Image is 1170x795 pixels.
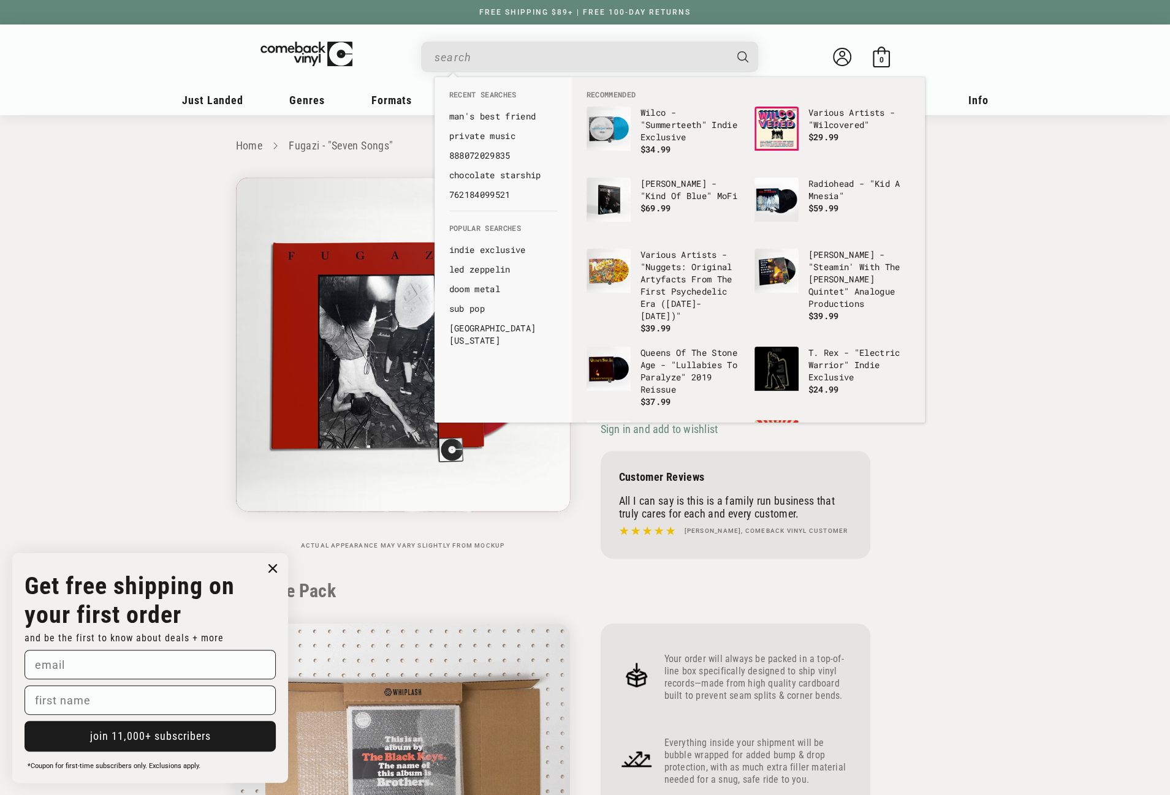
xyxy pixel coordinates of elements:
[25,571,235,629] strong: Get free shipping on your first order
[587,420,631,464] img: The Beatles - "1"
[640,347,742,396] p: Queens Of The Stone Age - "Lullabies To Paralyze" 2019 Reissue
[449,110,557,122] a: man's best friend
[435,45,725,70] input: When autocomplete results are available use up and down arrows to review and enter to select
[664,653,852,702] p: Your order will always be packed in a top-of-line box specifically designed to ship vinyl records...
[754,249,910,322] a: Miles Davis - "Steamin' With The Miles Davis Quintet" Analogue Productions [PERSON_NAME] - "Steam...
[236,137,935,155] nav: breadcrumbs
[449,322,557,347] a: [GEOGRAPHIC_DATA][US_STATE]
[443,318,563,350] li: default_suggestions: hotel california
[443,126,563,146] li: recent_searches: private music
[808,420,910,445] p: Incubus - "Light Grenades" Regular
[371,94,412,107] span: Formats
[449,283,557,295] a: doom metal
[748,341,916,412] li: default_products: T. Rex - "Electric Warrior" Indie Exclusive
[587,420,742,479] a: The Beatles - "1" The Beatles - "1"
[449,263,557,276] a: led zeppelin
[754,420,910,479] a: Incubus - "Light Grenades" Regular Incubus - "Light Grenades" Regular
[443,89,563,107] li: Recent Searches
[580,243,748,341] li: default_products: Various Artists - "Nuggets: Original Artyfacts From The First Psychedelic Era (...
[25,632,224,644] span: and be the first to know about deals + more
[640,107,742,143] p: Wilco - "Summerteeth" Indie Exclusive
[587,347,742,408] a: Queens Of The Stone Age - "Lullabies To Paralyze" 2019 Reissue Queens Of The Stone Age - "Lullabi...
[443,185,563,205] li: recent_searches: 762184099521
[754,249,799,293] img: Miles Davis - "Steamin' With The Miles Davis Quintet" Analogue Productions
[601,423,718,435] span: Sign in and add to wishlist
[449,189,557,201] a: 762184099521
[754,178,799,222] img: Radiohead - "Kid A Mnesia"
[572,77,925,423] div: Recommended
[587,178,631,222] img: Miles Davis - "Kind Of Blue" MoFi
[754,347,799,391] img: T. Rex - "Electric Warrior" Indie Exclusive
[601,422,721,436] button: Sign in and add to wishlist
[28,762,200,770] span: *Coupon for first-time subscribers only. Exclusions apply.
[754,107,799,151] img: Various Artists - "Wilcovered"
[754,347,910,405] a: T. Rex - "Electric Warrior" Indie Exclusive T. Rex - "Electric Warrior" Indie Exclusive $24.99
[289,94,325,107] span: Genres
[443,299,563,318] li: default_suggestions: sub pop
[443,165,563,185] li: recent_searches: chocolate starship
[236,139,262,152] a: Home
[685,526,848,536] h4: [PERSON_NAME], Comeback Vinyl customer
[808,310,839,322] span: $39.99
[449,130,557,142] a: private music
[443,240,563,260] li: default_suggestions: indie exclusive
[754,420,799,464] img: Incubus - "Light Grenades" Regular
[25,721,276,752] button: join 11,000+ subscribers
[748,243,916,328] li: default_products: Miles Davis - "Steamin' With The Miles Davis Quintet" Analogue Productions
[580,100,748,171] li: default_products: Wilco - "Summerteeth" Indie Exclusive
[748,414,916,485] li: default_products: Incubus - "Light Grenades" Regular
[619,523,675,539] img: star5.svg
[182,94,243,107] span: Just Landed
[619,657,655,693] img: Frame_4.png
[443,223,563,240] li: Popular Searches
[449,169,557,181] a: chocolate starship
[619,494,852,520] p: All I can say is this is a family run business that truly cares for each and every customer.
[449,303,557,315] a: sub pop
[236,580,935,602] h2: How We Pack
[640,396,671,407] span: $37.99
[443,260,563,279] li: default_suggestions: led zeppelin
[640,143,671,155] span: $34.99
[748,171,916,243] li: default_products: Radiohead - "Kid A Mnesia"
[640,249,742,322] p: Various Artists - "Nuggets: Original Artyfacts From The First Psychedelic Era ([DATE]-[DATE])"
[808,178,910,202] p: Radiohead - "Kid A Mnesia"
[467,8,703,17] a: FREE SHIPPING $89+ | FREE 100-DAY RETURNS
[587,347,631,391] img: Queens Of The Stone Age - "Lullabies To Paralyze" 2019 Reissue
[587,178,742,236] a: Miles Davis - "Kind Of Blue" MoFi [PERSON_NAME] - "Kind Of Blue" MoFi $69.99
[25,650,276,679] input: email
[619,741,655,777] img: Frame_4_1.png
[236,178,570,549] media-gallery: Gallery Viewer
[664,737,852,786] p: Everything inside your shipment will be bubble wrapped for added bump & drop protection, with as ...
[449,149,557,162] a: 888072029835
[640,178,742,202] p: [PERSON_NAME] - "Kind Of Blue" MoFi
[580,171,748,243] li: default_products: Miles Davis - "Kind Of Blue" MoFi
[748,100,916,171] li: default_products: Various Artists - "Wilcovered"
[580,89,916,100] li: Recommended
[289,139,393,152] a: Fugazi - "Seven Songs"
[808,107,910,131] p: Various Artists - "Wilcovered"
[435,77,572,211] div: Recent Searches
[25,685,276,715] input: first name
[808,249,910,310] p: [PERSON_NAME] - "Steamin' With The [PERSON_NAME] Quintet" Analogue Productions
[619,470,852,483] p: Customer Reviews
[264,559,282,578] button: Close dialog
[443,279,563,299] li: default_suggestions: doom metal
[808,131,839,143] span: $29.99
[754,107,910,165] a: Various Artists - "Wilcovered" Various Artists - "Wilcovered" $29.99
[587,249,742,334] a: Various Artists - "Nuggets: Original Artyfacts From The First Psychedelic Era (1965-1968)" Variou...
[435,211,572,356] div: Popular Searches
[879,55,883,64] span: 0
[580,341,748,414] li: default_products: Queens Of The Stone Age - "Lullabies To Paralyze" 2019 Reissue
[968,94,989,107] span: Info
[808,202,839,214] span: $59.99
[640,420,742,432] p: The Beatles - "1"
[640,202,671,214] span: $69.99
[449,244,557,256] a: indie exclusive
[580,414,748,485] li: default_products: The Beatles - "1"
[236,542,570,549] p: Actual appearance may vary slightly from mockup
[808,347,910,383] p: T. Rex - "Electric Warrior" Indie Exclusive
[587,107,631,151] img: Wilco - "Summerteeth" Indie Exclusive
[587,107,742,165] a: Wilco - "Summerteeth" Indie Exclusive Wilco - "Summerteeth" Indie Exclusive $34.99
[443,107,563,126] li: recent_searches: man's best friend
[421,42,758,72] div: Search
